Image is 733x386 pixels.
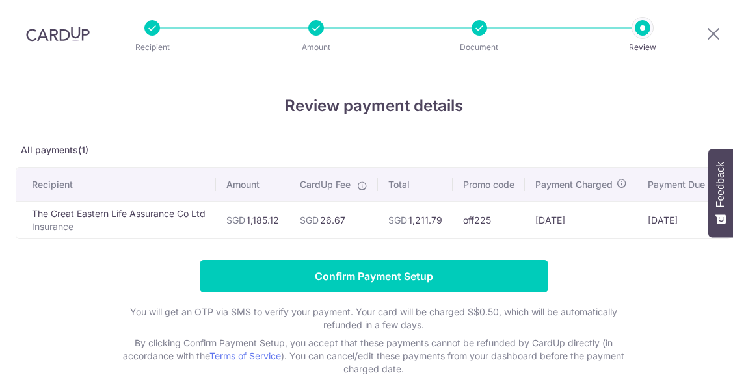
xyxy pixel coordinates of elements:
[708,149,733,237] button: Feedback - Show survey
[594,41,691,54] p: Review
[388,214,407,225] span: SGD
[453,168,525,201] th: Promo code
[114,337,634,376] p: By clicking Confirm Payment Setup, you accept that these payments cannot be refunded by CardUp di...
[216,168,289,201] th: Amount
[216,201,289,238] td: 1,185.12
[289,201,378,238] td: 26.67
[453,201,525,238] td: off225
[525,201,637,238] td: [DATE]
[648,178,705,191] span: Payment Due
[300,214,319,225] span: SGD
[26,26,90,42] img: CardUp
[16,94,732,118] h4: Review payment details
[649,347,720,380] iframe: Opens a widget where you can find more information
[209,350,281,361] a: Terms of Service
[637,201,730,238] td: [DATE]
[114,305,634,331] p: You will get an OTP via SMS to verify your payment. Your card will be charged S$0.50, which will ...
[378,168,453,201] th: Total
[32,220,206,233] p: Insurance
[16,144,732,157] p: All payments(1)
[226,214,245,225] span: SGD
[16,168,216,201] th: Recipient
[104,41,200,54] p: Recipient
[378,201,453,238] td: 1,211.79
[535,178,613,191] span: Payment Charged
[715,162,726,207] span: Feedback
[200,260,548,292] input: Confirm Payment Setup
[300,178,351,191] span: CardUp Fee
[431,41,527,54] p: Document
[268,41,364,54] p: Amount
[16,201,216,238] td: The Great Eastern Life Assurance Co Ltd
